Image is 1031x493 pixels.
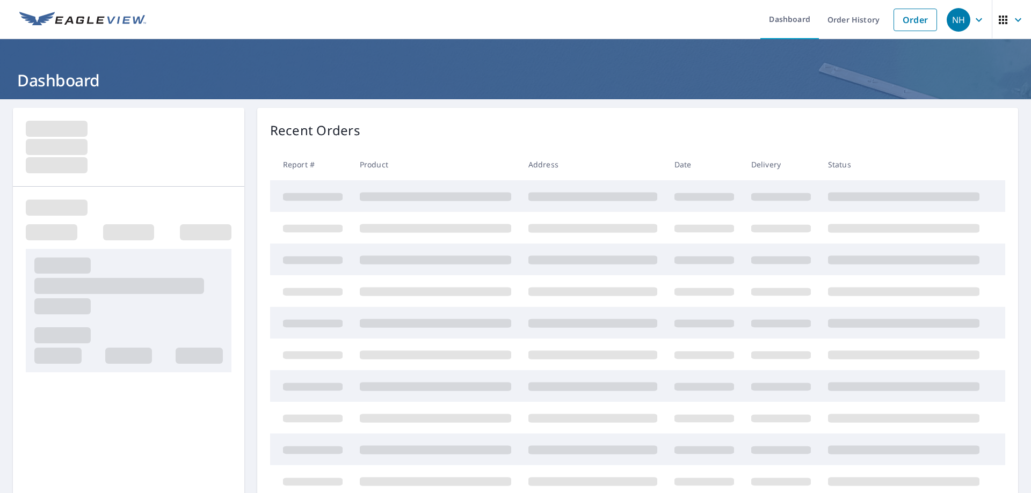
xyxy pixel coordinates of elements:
th: Date [666,149,743,180]
img: EV Logo [19,12,146,28]
p: Recent Orders [270,121,360,140]
h1: Dashboard [13,69,1018,91]
th: Report # [270,149,351,180]
th: Delivery [743,149,819,180]
th: Address [520,149,666,180]
th: Product [351,149,520,180]
a: Order [894,9,937,31]
div: NH [947,8,970,32]
th: Status [819,149,988,180]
